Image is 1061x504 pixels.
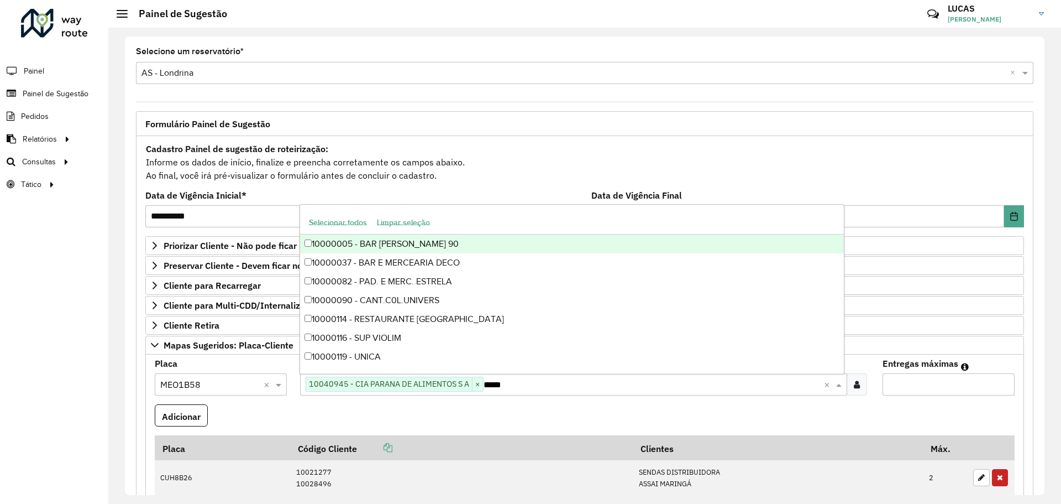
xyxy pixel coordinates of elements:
font: LUCAS [948,3,975,14]
font: Painel [24,67,44,75]
span: 10040945 - CIA PARANA DE ALIMENTOS S A [306,377,472,391]
font: Cadastro Painel de sugestão de roteirização: [146,143,328,154]
font: Entregas máximas [883,358,958,369]
font: [PERSON_NAME] [948,15,1001,23]
font: ASSAI MARINGÁ [639,479,691,489]
font: Clientes [640,443,674,454]
font: Cliente para Multi-CDD/Internalização [164,300,319,311]
span: × [472,378,483,391]
font: 2 [929,473,933,482]
a: Cliente para Recarregar [145,276,1024,295]
font: Placa [162,443,185,454]
span: Clear all [264,378,273,391]
div: 10000114 - RESTAURANTE [GEOGRAPHIC_DATA] [300,310,843,329]
div: 10000119 - UNICA [300,347,843,366]
font: 10028496 [296,479,332,489]
font: Limpar seleção [377,218,430,227]
font: Mapas Sugeridos: Placa-Cliente [164,340,293,351]
button: Adicionar [155,404,208,427]
font: Adicionar [162,411,201,422]
font: Tático [21,180,41,189]
a: Contato Rápido [921,2,945,26]
font: Formulário Painel de Sugestão [145,118,270,129]
div: 10000090 - CANT.C0L.UNIVERS [300,291,843,310]
button: Escolha a data [1004,205,1024,227]
font: CUH8B26 [160,473,192,482]
font: Data de Vigência Inicial [145,190,241,201]
a: Copiar [357,442,392,453]
font: SENDAS DISTRIBUIDORA [639,467,720,477]
font: Cliente Retira [164,320,219,331]
font: Cliente para Recarregar [164,280,261,291]
font: Código Cliente [298,443,357,454]
a: Cliente Retira [145,316,1024,335]
a: Priorizar Cliente - Não pode ficar no buffer [145,236,1024,255]
span: Clear all [1010,66,1020,80]
a: Cliente para Multi-CDD/Internalização [145,296,1024,315]
font: Data de Vigência Final [591,190,682,201]
a: Preservar Cliente - Devem ficar no buffer, não roteirizar [145,256,1024,275]
font: Pedidos [21,112,49,121]
span: Clear all [824,378,833,391]
button: Limpar seleção [372,213,435,231]
font: Informe os dados de início, finalize e preencha corretamente os campos abaixo. [146,157,465,168]
font: 10021277 [296,467,332,477]
font: Máx. [931,443,950,454]
div: 10000116 - SUP VIOLIM [300,329,843,347]
font: Priorizar Cliente - Não pode ficar no buffer [164,240,337,251]
font: Painel de Sugestão [23,90,88,98]
font: Placa [155,358,177,369]
div: 10000037 - BAR E MERCEARIA DECO [300,253,843,272]
font: Selecionar todos [309,218,367,227]
div: 10000005 - BAR [PERSON_NAME] 90 [300,235,843,253]
font: Selecione um reservatório [136,46,240,56]
font: Painel de Sugestão [139,7,227,20]
font: Relatórios [23,135,57,143]
font: Preservar Cliente - Devem ficar no buffer, não roteirizar [164,260,388,271]
font: Ao final, você irá pré-visualizar o formulário antes de concluir o cadastro. [146,170,437,181]
button: Selecionar todos [304,213,372,231]
a: Mapas Sugeridos: Placa-Cliente [145,336,1024,355]
font: Consultas [22,158,56,166]
ng-dropdown-panel: Lista de opções [300,204,844,373]
div: 10000082 - PAD. E MERC. ESTRELA [300,272,843,291]
div: 10000121 - [PERSON_NAME] [300,366,843,385]
em: Máximo de clientes que serão colocados na mesma rota com os clientes informados [961,362,969,371]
